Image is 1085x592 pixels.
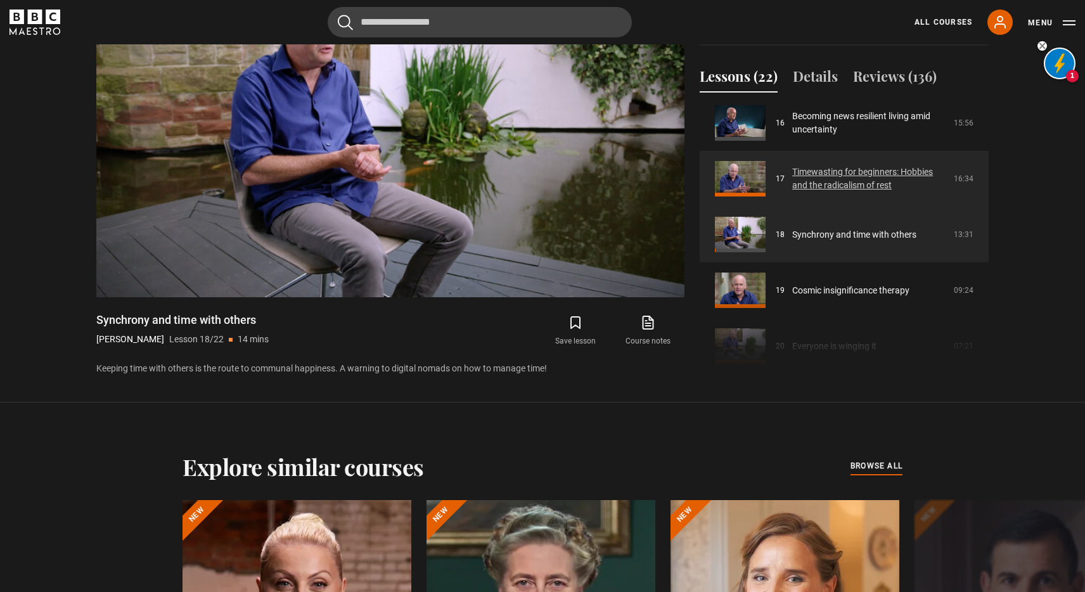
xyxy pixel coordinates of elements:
[853,66,937,93] button: Reviews (136)
[851,460,902,473] a: browse all
[96,312,269,328] h1: Synchrony and time with others
[169,333,224,346] p: Lesson 18/22
[851,460,902,472] span: browse all
[338,15,353,30] button: Submit the search query
[96,333,164,346] p: [PERSON_NAME]
[793,66,838,93] button: Details
[1028,16,1075,29] button: Toggle navigation
[183,453,424,480] h2: Explore similar courses
[792,284,909,297] a: Cosmic insignificance therapy
[915,16,972,28] a: All Courses
[328,7,632,37] input: Search
[96,362,684,375] p: Keeping time with others is the route to communal happiness. A warning to digital nomads on how t...
[539,312,612,349] button: Save lesson
[792,110,946,136] a: Becoming news resilient living amid uncertainty
[612,312,684,349] a: Course notes
[792,228,916,241] a: Synchrony and time with others
[238,333,269,346] p: 14 mins
[10,10,60,35] svg: BBC Maestro
[792,165,946,192] a: Timewasting for beginners: Hobbies and the radicalism of rest
[700,66,778,93] button: Lessons (22)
